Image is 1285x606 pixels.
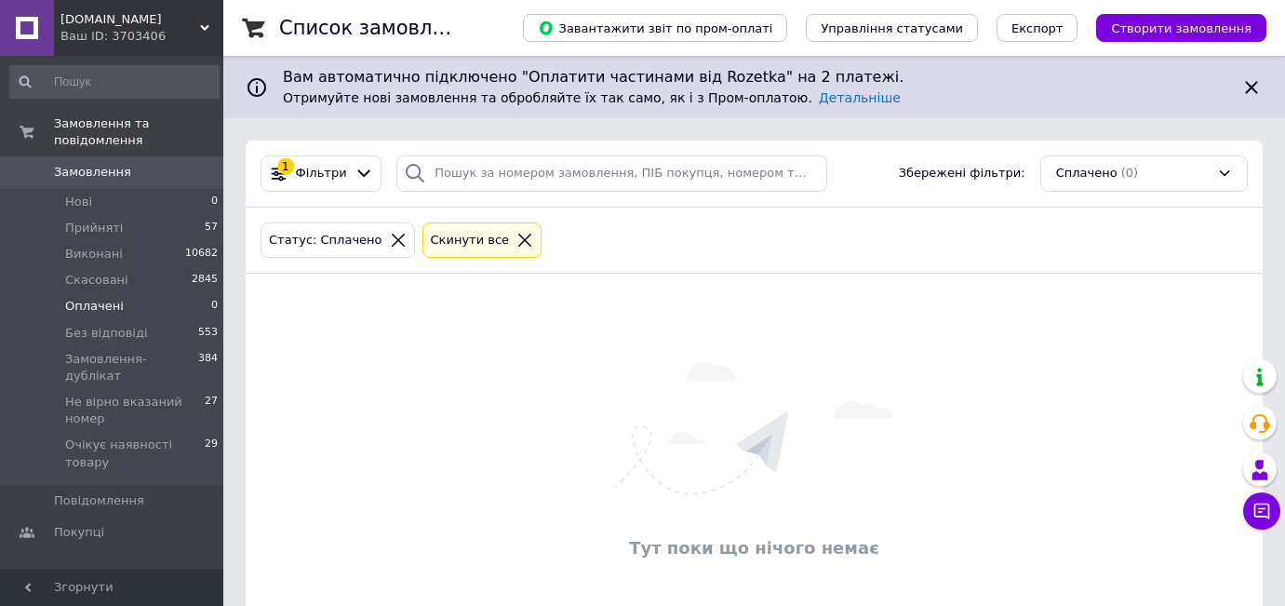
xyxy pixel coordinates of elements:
[296,165,347,182] span: Фільтри
[54,164,131,181] span: Замовлення
[1121,166,1138,180] span: (0)
[65,437,205,470] span: Очікує наявності товару
[205,394,218,427] span: 27
[283,90,901,105] span: Отримуйте нові замовлення та обробляйте їх так само, як і з Пром-оплатою.
[65,325,148,342] span: Без відповіді
[211,194,218,210] span: 0
[198,325,218,342] span: 553
[1096,14,1266,42] button: Створити замовлення
[65,246,123,263] span: Виконані
[1011,21,1064,35] span: Експорт
[65,394,205,427] span: Не вірно вказаний номер
[1243,492,1280,530] button: Чат з покупцем
[205,220,218,236] span: 57
[9,65,220,99] input: Пошук
[65,194,92,210] span: Нові
[60,28,223,45] div: Ваш ID: 3703406
[821,21,963,35] span: Управління статусами
[279,17,468,39] h1: Список замовлень
[60,11,200,28] span: Comerce.com.ua
[538,20,772,36] span: Завантажити звіт по пром-оплаті
[277,158,294,175] div: 1
[65,351,198,384] span: Замовлення-дублікат
[396,155,827,192] input: Пошук за номером замовлення, ПІБ покупця, номером телефону, Email, номером накладної
[54,115,223,149] span: Замовлення та повідомлення
[65,220,123,236] span: Прийняті
[205,437,218,470] span: 29
[255,536,1253,559] div: Тут поки що нічого немає
[265,231,386,250] div: Статус: Сплачено
[427,231,514,250] div: Cкинути все
[65,298,124,315] span: Оплачені
[198,351,218,384] span: 384
[54,492,144,509] span: Повідомлення
[1078,20,1266,34] a: Створити замовлення
[65,272,128,289] span: Скасовані
[185,246,218,263] span: 10682
[211,298,218,315] span: 0
[997,14,1078,42] button: Експорт
[1111,21,1252,35] span: Створити замовлення
[283,67,1225,88] span: Вам автоматично підключено "Оплатити частинами від Rozetka" на 2 платежі.
[523,14,787,42] button: Завантажити звіт по пром-оплаті
[899,165,1025,182] span: Збережені фільтри:
[192,272,218,289] span: 2845
[54,524,104,541] span: Покупці
[1056,165,1118,182] span: Сплачено
[819,90,901,105] a: Детальніше
[806,14,978,42] button: Управління статусами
